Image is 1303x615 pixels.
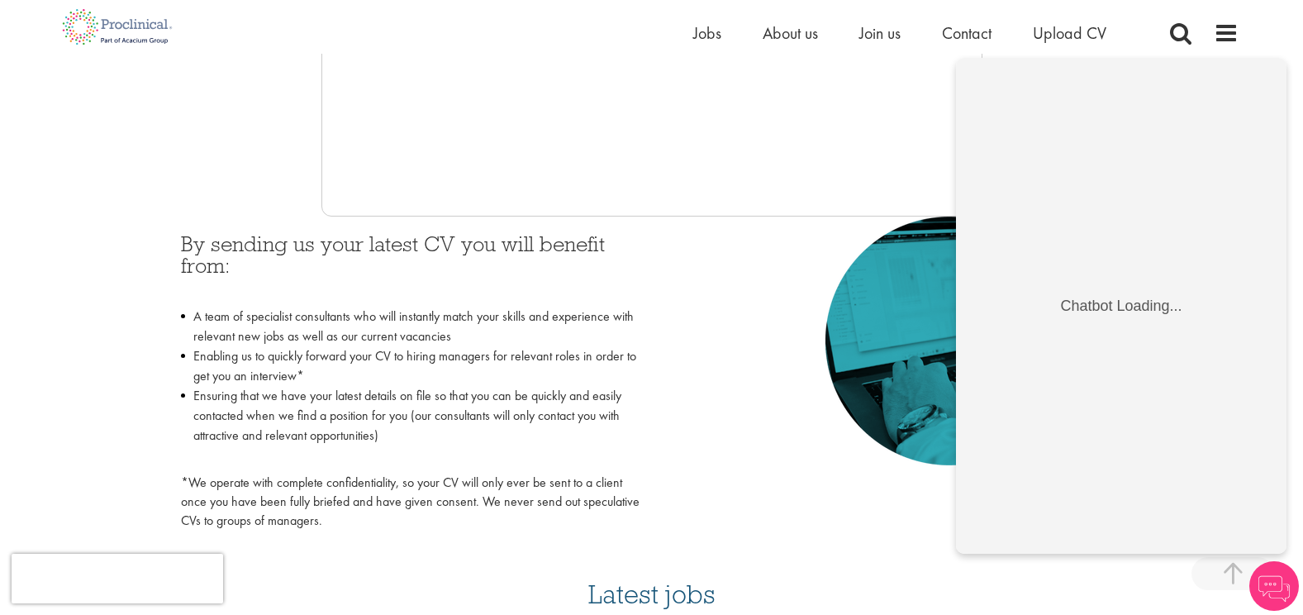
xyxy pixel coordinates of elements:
[1249,561,1299,611] img: Chatbot
[181,474,640,531] p: *We operate with complete confidentiality, so your CV will only ever be sent to a client once you...
[693,22,721,44] a: Jobs
[859,22,901,44] a: Join us
[181,307,640,346] li: A team of specialist consultants who will instantly match your skills and experience with relevan...
[1033,22,1106,44] a: Upload CV
[12,554,223,603] iframe: reCAPTCHA
[763,22,818,44] a: About us
[181,233,640,298] h3: By sending us your latest CV you will benefit from:
[942,22,992,44] a: Contact
[181,346,640,386] li: Enabling us to quickly forward your CV to hiring managers for relevant roles in order to get you ...
[104,240,226,257] div: Chatbot Loading...
[181,386,640,465] li: Ensuring that we have your latest details on file so that you can be quickly and easily contacted...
